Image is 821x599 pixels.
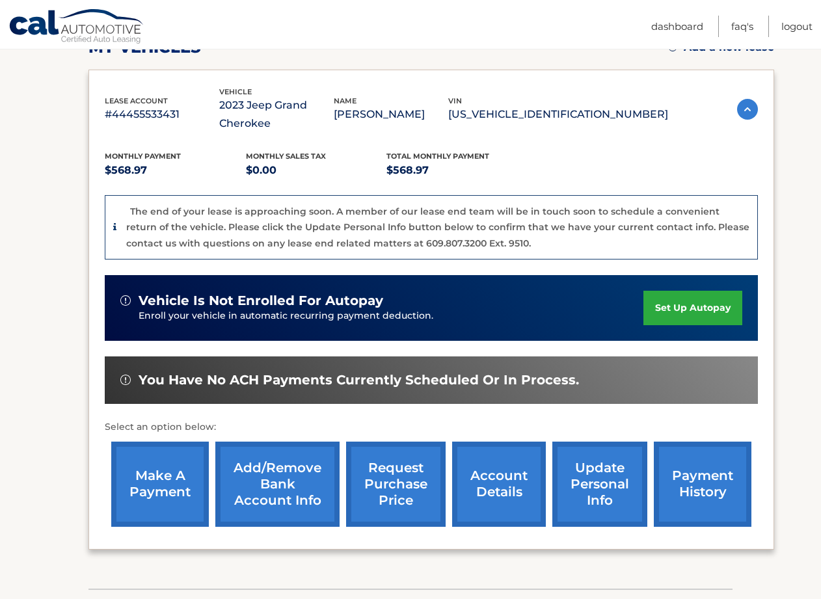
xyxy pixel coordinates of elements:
a: Logout [781,16,813,37]
span: Monthly Payment [105,152,181,161]
a: payment history [654,442,751,527]
a: Cal Automotive [8,8,145,46]
p: #44455533431 [105,105,219,124]
a: Dashboard [651,16,703,37]
p: Enroll your vehicle in automatic recurring payment deduction. [139,309,643,323]
a: FAQ's [731,16,753,37]
span: You have no ACH payments currently scheduled or in process. [139,372,579,388]
span: vin [448,96,462,105]
p: Select an option below: [105,419,758,435]
a: set up autopay [643,291,742,325]
span: lease account [105,96,168,105]
span: vehicle [219,87,252,96]
span: Monthly sales Tax [246,152,326,161]
p: 2023 Jeep Grand Cherokee [219,96,334,133]
p: $0.00 [246,161,387,180]
a: make a payment [111,442,209,527]
p: $568.97 [386,161,528,180]
p: The end of your lease is approaching soon. A member of our lease end team will be in touch soon t... [126,206,749,249]
p: [PERSON_NAME] [334,105,448,124]
img: alert-white.svg [120,375,131,385]
span: vehicle is not enrolled for autopay [139,293,383,309]
span: Total Monthly Payment [386,152,489,161]
a: update personal info [552,442,647,527]
a: request purchase price [346,442,446,527]
p: $568.97 [105,161,246,180]
img: accordion-active.svg [737,99,758,120]
span: name [334,96,357,105]
img: alert-white.svg [120,295,131,306]
p: [US_VEHICLE_IDENTIFICATION_NUMBER] [448,105,668,124]
a: Add/Remove bank account info [215,442,340,527]
a: account details [452,442,546,527]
